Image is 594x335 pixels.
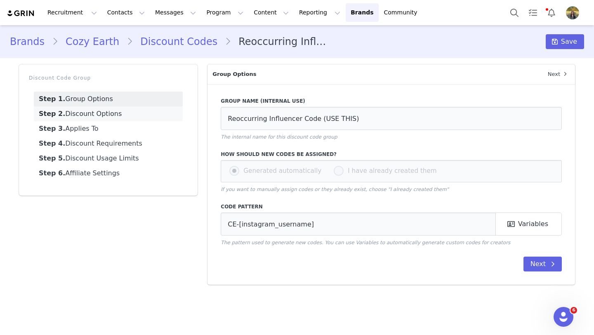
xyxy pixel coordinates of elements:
[495,212,562,236] button: Variables
[39,139,65,147] strong: Step 4.
[221,107,562,130] input: Summer Campaign 15% Off
[201,3,248,22] button: Program
[39,110,65,118] strong: Step 2.
[39,154,65,162] strong: Step 5.
[42,3,102,22] button: Recruitment
[10,34,52,49] a: Brands
[221,133,562,141] p: The internal name for this discount code group
[39,95,65,103] strong: Step 1.
[29,74,188,82] p: Discount Code Group
[294,3,345,22] button: Reporting
[7,9,35,17] img: grin logo
[523,257,562,271] button: Next
[379,3,426,22] a: Community
[150,3,201,22] button: Messages
[570,307,577,314] span: 6
[566,6,579,19] img: 27896cd5-6933-4e5c-bf96-74e8661375a5.jpeg
[344,167,436,175] span: I have already created them
[239,167,321,175] span: Generated automatically
[133,34,225,49] a: Discount Codes
[102,3,150,22] button: Contacts
[554,307,573,327] iframe: Intercom live chat
[221,151,562,158] label: How should new codes be assigned?
[39,125,65,132] strong: Step 3.
[34,151,183,166] a: Discount Usage Limits
[34,166,183,181] a: Affiliate Settings
[546,34,584,49] button: Save
[221,212,496,236] input: [instagram_username]10OFF
[34,92,183,106] a: Group Options
[543,64,575,84] a: Next
[221,239,562,246] p: The pattern used to generate new codes. You can use Variables to automatically generate custom co...
[346,3,378,22] a: Brands
[561,6,587,19] button: Profile
[34,136,183,151] a: Discount Requirements
[249,3,294,22] button: Content
[34,106,183,121] a: Discount Options
[505,3,523,22] button: Search
[524,3,542,22] a: Tasks
[221,186,562,193] p: If you want to manually assign codes or they already exist, choose "I already created them"
[207,64,542,84] p: Group Options
[221,97,562,105] label: Group Name (Internal Use)
[58,34,127,49] a: Cozy Earth
[561,37,577,47] span: Save
[39,169,65,177] strong: Step 6.
[221,203,562,210] label: Code Pattern
[542,3,561,22] button: Notifications
[34,121,183,136] a: Applies To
